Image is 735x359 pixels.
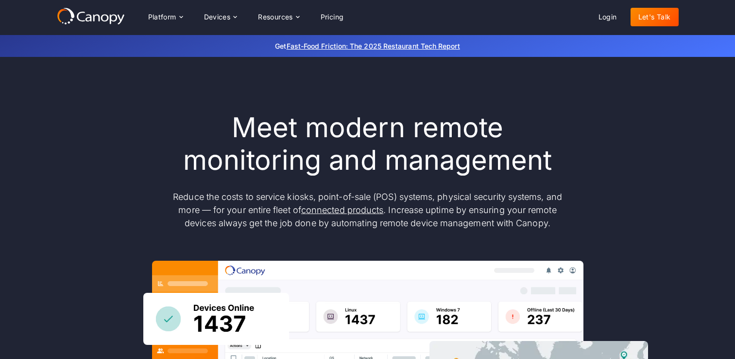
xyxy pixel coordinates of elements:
[148,14,176,20] div: Platform
[164,111,572,177] h1: Meet modern remote monitoring and management
[143,293,289,345] img: Canopy sees how many devices are online
[591,8,625,26] a: Login
[287,42,460,50] a: Fast-Food Friction: The 2025 Restaurant Tech Report
[164,190,572,230] p: Reduce the costs to service kiosks, point-of-sale (POS) systems, physical security systems, and m...
[140,7,190,27] div: Platform
[258,14,293,20] div: Resources
[631,8,679,26] a: Let's Talk
[196,7,245,27] div: Devices
[250,7,307,27] div: Resources
[204,14,231,20] div: Devices
[301,205,383,215] a: connected products
[313,8,352,26] a: Pricing
[130,41,606,51] p: Get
